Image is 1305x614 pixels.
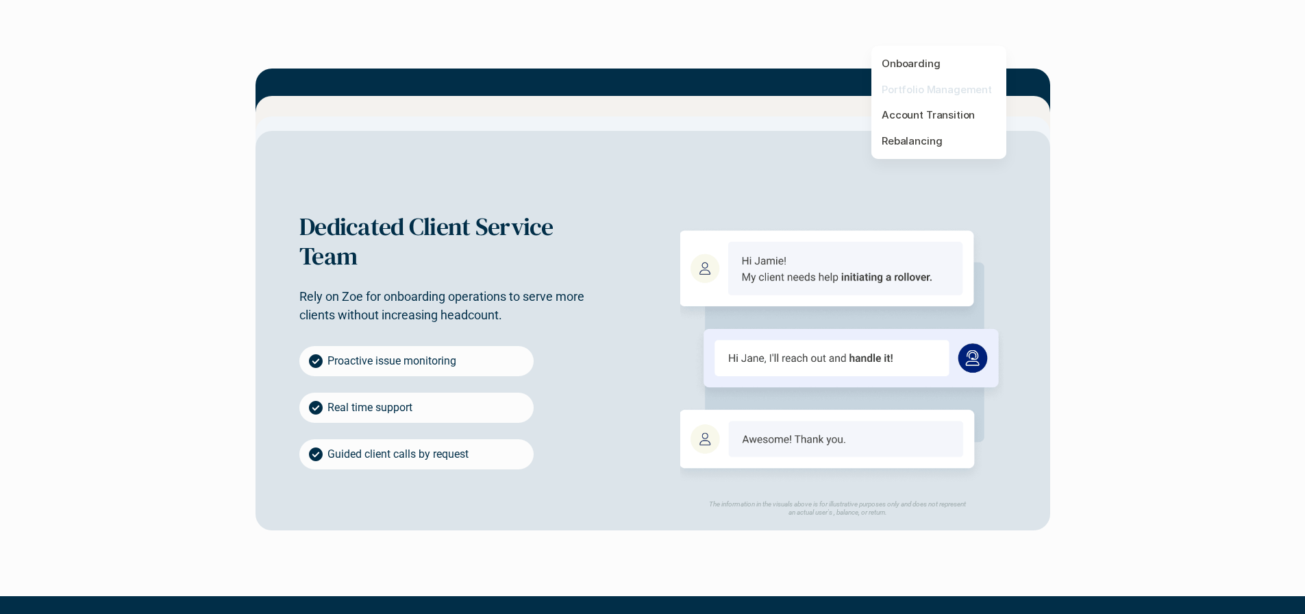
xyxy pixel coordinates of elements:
[299,212,616,271] h3: Dedicated Client Service Team
[882,134,942,147] a: Rebalancing
[882,57,941,70] a: Onboarding
[327,446,469,463] p: Guided client calls by request
[788,508,886,516] em: an actual user's , balance, or return.
[327,400,412,416] p: Real time support
[709,500,966,508] em: The information in the visuals above is for illustrative purposes only and does not represent
[882,108,975,121] a: Account Transition
[882,83,992,96] a: Portfolio Management
[327,353,456,369] p: Proactive issue monitoring
[299,287,616,324] p: Rely on Zoe for onboarding operations to serve more clients without increasing headcount.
